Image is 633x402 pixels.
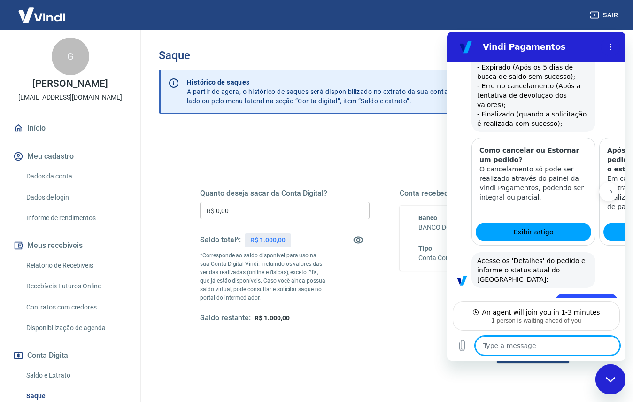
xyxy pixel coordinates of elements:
[35,276,153,285] div: An agent will join you in 1-3 minutes
[32,79,108,89] p: [PERSON_NAME]
[418,223,550,232] h6: BANCO DO BRASIL S.A.
[52,38,89,75] div: G
[200,189,370,198] h5: Quanto deseja sacar da Conta Digital?
[250,235,285,245] p: R$ 1.000,00
[11,345,129,366] button: Conta Digital
[23,318,129,338] a: Disponibilização de agenda
[12,285,167,293] div: 1 person is waiting ahead of you
[11,118,129,139] a: Início
[447,32,625,361] iframe: Messaging window
[23,256,129,275] a: Relatório de Recebíveis
[200,251,327,302] p: *Corresponde ao saldo disponível para uso na sua Conta Digital Vindi. Incluindo os valores das ve...
[200,235,241,245] h5: Saldo total*:
[11,146,129,167] button: Meu cadastro
[11,235,129,256] button: Meus recebíveis
[200,313,251,323] h5: Saldo restante:
[418,214,437,222] span: Banco
[595,364,625,394] iframe: Button to launch messaging window, conversation in progress
[23,277,129,296] a: Recebíveis Futuros Online
[30,225,140,251] span: Acesse os 'Detalhes' do pedido e informe o status atual do [GEOGRAPHIC_DATA]:
[23,188,129,207] a: Dados de login
[6,304,24,323] button: Upload file
[400,189,569,198] h5: Conta recebedora do saque
[588,7,622,24] button: Sair
[418,245,432,252] span: Tipo
[255,314,289,322] span: R$ 1.000,00
[160,142,268,179] p: Em cada caso de cancelamento da transação, o reembolso será realizado de acordo com o meio de pag...
[23,167,129,186] a: Dados da conta
[159,49,610,62] h3: Saque
[187,77,531,87] p: Histórico de saques
[160,114,268,142] h3: Após o cancelamento do pedido, como será realizado o estorno?
[18,93,122,102] p: [EMAIL_ADDRESS][DOMAIN_NAME]
[23,366,129,385] a: Saldo e Extrato
[156,191,272,209] a: Exibir artigo: 'Após o cancelamento do pedido, como será realizado o estorno?'
[23,209,129,228] a: Informe de rendimentos
[23,298,129,317] a: Contratos com credores
[187,77,531,106] p: A partir de agora, o histórico de saques será disponibilizado no extrato da sua conta digital. Ac...
[11,0,72,29] img: Vindi
[418,253,463,263] h6: Conta Corrente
